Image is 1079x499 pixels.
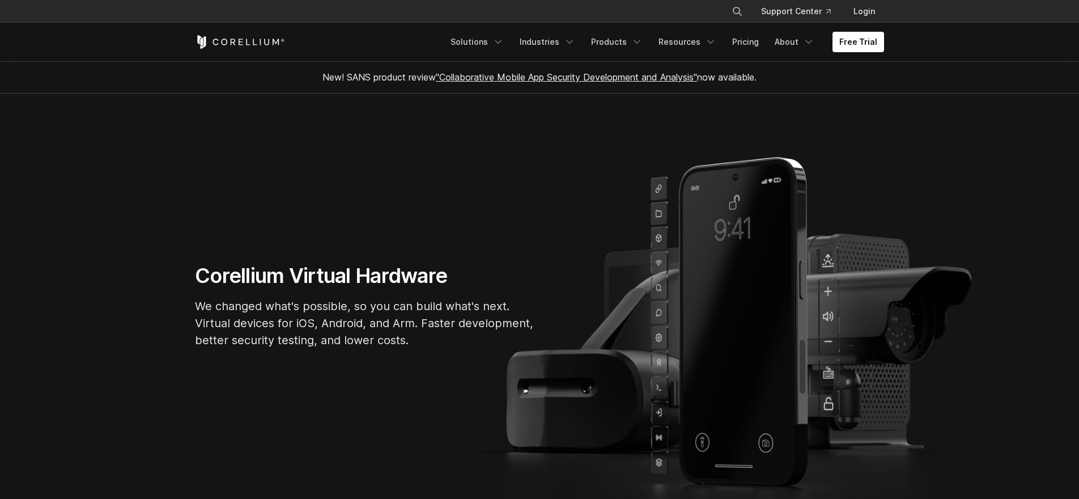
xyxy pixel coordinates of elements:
[195,298,535,349] p: We changed what's possible, so you can build what's next. Virtual devices for iOS, Android, and A...
[444,32,511,52] a: Solutions
[652,32,723,52] a: Resources
[195,35,285,49] a: Corellium Home
[727,1,747,22] button: Search
[195,263,535,289] h1: Corellium Virtual Hardware
[444,32,884,52] div: Navigation Menu
[768,32,821,52] a: About
[844,1,884,22] a: Login
[718,1,884,22] div: Navigation Menu
[322,71,757,83] span: New! SANS product review now available.
[752,1,840,22] a: Support Center
[832,32,884,52] a: Free Trial
[584,32,649,52] a: Products
[725,32,766,52] a: Pricing
[436,71,697,83] a: "Collaborative Mobile App Security Development and Analysis"
[513,32,582,52] a: Industries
